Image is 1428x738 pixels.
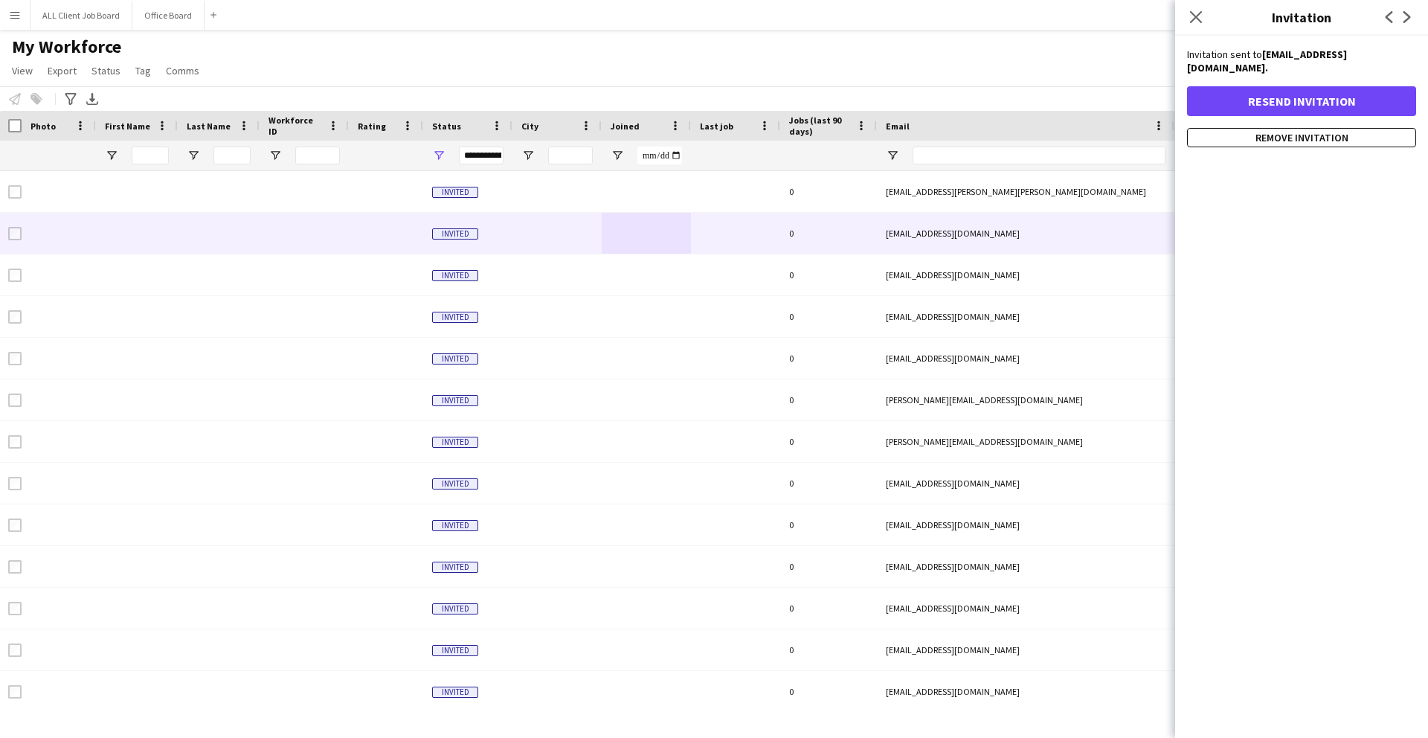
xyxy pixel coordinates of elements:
[358,121,386,132] span: Rating
[83,90,101,108] app-action-btn: Export XLSX
[132,1,205,30] button: Office Board
[8,394,22,407] input: Row Selection is disabled for this row (unchecked)
[877,254,1174,295] div: [EMAIL_ADDRESS][DOMAIN_NAME]
[432,687,478,698] span: Invited
[1187,86,1416,116] button: Resend invitation
[8,435,22,449] input: Row Selection is disabled for this row (unchecked)
[913,147,1165,164] input: Email Filter Input
[8,644,22,657] input: Row Selection is disabled for this row (unchecked)
[12,64,33,77] span: View
[548,147,593,164] input: City Filter Input
[877,588,1174,629] div: [EMAIL_ADDRESS][DOMAIN_NAME]
[611,121,640,132] span: Joined
[780,421,877,462] div: 0
[877,463,1174,504] div: [EMAIL_ADDRESS][DOMAIN_NAME]
[432,478,478,490] span: Invited
[268,149,282,162] button: Open Filter Menu
[1175,7,1428,27] h3: Invitation
[432,312,478,323] span: Invited
[30,1,132,30] button: ALL Client Job Board
[700,121,733,132] span: Last job
[886,121,910,132] span: Email
[877,421,1174,462] div: [PERSON_NAME][EMAIL_ADDRESS][DOMAIN_NAME]
[86,61,126,80] a: Status
[6,61,39,80] a: View
[432,603,478,615] span: Invited
[8,560,22,574] input: Row Selection is disabled for this row (unchecked)
[432,520,478,531] span: Invited
[780,171,877,212] div: 0
[780,504,877,545] div: 0
[432,187,478,198] span: Invited
[432,437,478,448] span: Invited
[432,353,478,365] span: Invited
[780,254,877,295] div: 0
[129,61,157,80] a: Tag
[8,310,22,324] input: Row Selection is disabled for this row (unchecked)
[780,671,877,712] div: 0
[432,645,478,656] span: Invited
[877,296,1174,337] div: [EMAIL_ADDRESS][DOMAIN_NAME]
[1187,48,1347,74] strong: [EMAIL_ADDRESS][DOMAIN_NAME].
[877,504,1174,545] div: [EMAIL_ADDRESS][DOMAIN_NAME]
[8,352,22,365] input: Row Selection is disabled for this row (unchecked)
[8,185,22,199] input: Row Selection is disabled for this row (unchecked)
[105,121,150,132] span: First Name
[1187,128,1416,147] button: Remove invitation
[42,61,83,80] a: Export
[521,149,535,162] button: Open Filter Menu
[166,64,199,77] span: Comms
[8,519,22,532] input: Row Selection is disabled for this row (unchecked)
[432,149,446,162] button: Open Filter Menu
[432,228,478,240] span: Invited
[213,147,251,164] input: Last Name Filter Input
[8,269,22,282] input: Row Selection is disabled for this row (unchecked)
[432,562,478,573] span: Invited
[780,338,877,379] div: 0
[91,64,120,77] span: Status
[877,629,1174,670] div: [EMAIL_ADDRESS][DOMAIN_NAME]
[48,64,77,77] span: Export
[62,90,80,108] app-action-btn: Advanced filters
[8,477,22,490] input: Row Selection is disabled for this row (unchecked)
[780,379,877,420] div: 0
[780,296,877,337] div: 0
[187,149,200,162] button: Open Filter Menu
[135,64,151,77] span: Tag
[30,121,56,132] span: Photo
[12,36,121,58] span: My Workforce
[611,149,624,162] button: Open Filter Menu
[521,121,538,132] span: City
[877,671,1174,712] div: [EMAIL_ADDRESS][DOMAIN_NAME]
[8,227,22,240] input: Row Selection is disabled for this row (unchecked)
[780,588,877,629] div: 0
[877,546,1174,587] div: [EMAIL_ADDRESS][DOMAIN_NAME]
[780,463,877,504] div: 0
[160,61,205,80] a: Comms
[789,115,850,137] span: Jobs (last 90 days)
[780,629,877,670] div: 0
[187,121,231,132] span: Last Name
[877,213,1174,254] div: [EMAIL_ADDRESS][DOMAIN_NAME]
[637,147,682,164] input: Joined Filter Input
[268,115,322,137] span: Workforce ID
[432,270,478,281] span: Invited
[886,149,899,162] button: Open Filter Menu
[432,395,478,406] span: Invited
[877,338,1174,379] div: [EMAIL_ADDRESS][DOMAIN_NAME]
[8,602,22,615] input: Row Selection is disabled for this row (unchecked)
[432,121,461,132] span: Status
[1187,48,1416,74] p: Invitation sent to
[295,147,340,164] input: Workforce ID Filter Input
[105,149,118,162] button: Open Filter Menu
[780,213,877,254] div: 0
[8,685,22,699] input: Row Selection is disabled for this row (unchecked)
[877,171,1174,212] div: [EMAIL_ADDRESS][PERSON_NAME][PERSON_NAME][DOMAIN_NAME]
[132,147,169,164] input: First Name Filter Input
[877,379,1174,420] div: [PERSON_NAME][EMAIL_ADDRESS][DOMAIN_NAME]
[780,546,877,587] div: 0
